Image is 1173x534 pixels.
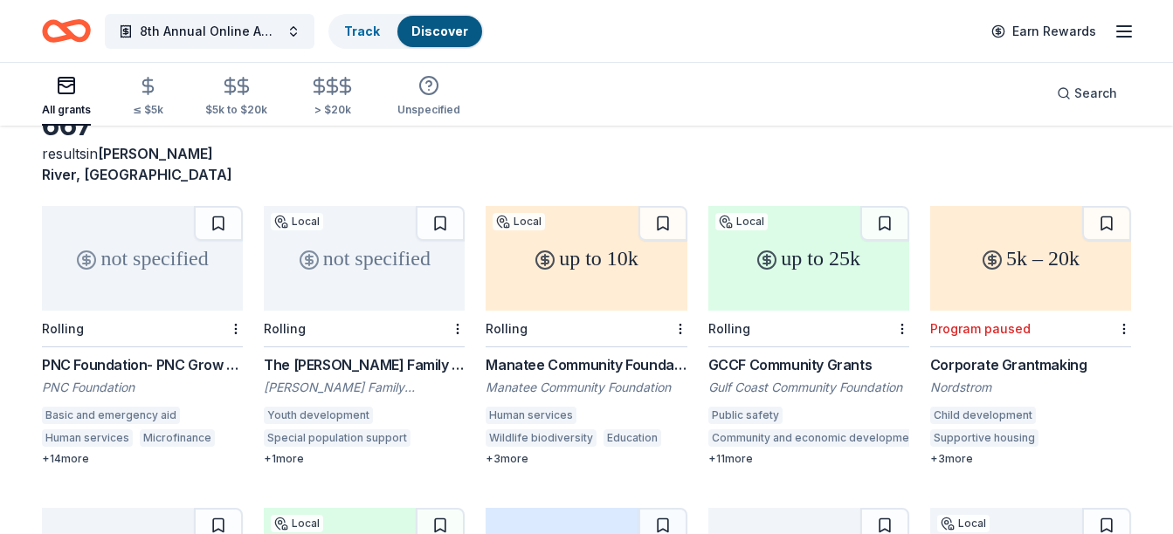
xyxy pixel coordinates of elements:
div: Supportive housing [930,429,1038,447]
div: + 1 more [264,452,465,466]
div: Rolling [42,321,84,336]
div: The [PERSON_NAME] Family Foundation Grant [264,354,465,375]
div: GCCF Community Grants [708,354,909,375]
div: Rolling [486,321,528,336]
div: Public safety [1045,429,1120,447]
div: Education [604,429,661,447]
a: Earn Rewards [981,16,1107,47]
button: TrackDiscover [328,14,484,49]
div: Local [715,213,768,230]
span: in [42,145,232,183]
div: Unspecified [397,103,460,117]
a: not specifiedRollingPNC Foundation- PNC Grow Up GreatPNC FoundationBasic and emergency aidHuman s... [42,206,243,466]
div: Community and economic development [708,429,922,447]
div: PNC Foundation [42,379,243,396]
a: up to 25kLocalRollingGCCF Community GrantsGulf Coast Community FoundationPublic safetyCommunity a... [708,206,909,466]
div: PNC Foundation- PNC Grow Up Great [42,354,243,375]
div: up to 25k [708,206,909,311]
a: 5k – 20kProgram pausedCorporate GrantmakingNordstromChild developmentSupportive housingPublic saf... [930,206,1131,466]
div: Gulf Coast Community Foundation [708,379,909,396]
div: + 11 more [708,452,909,466]
span: [PERSON_NAME] River, [GEOGRAPHIC_DATA] [42,145,232,183]
div: Child development [930,407,1036,424]
button: Unspecified [397,68,460,126]
button: Search [1043,76,1131,111]
a: Home [42,10,91,51]
button: All grants [42,68,91,126]
button: ≤ $5k [133,69,163,126]
div: 667 [42,108,243,143]
div: Manatee Community Foundation Competitive Grants [486,354,687,375]
div: Local [271,213,323,230]
div: > $20k [309,103,355,117]
span: 8th Annual Online Auctiom [140,21,279,42]
div: not specified [264,206,465,311]
div: results [42,143,243,185]
div: + 14 more [42,452,243,466]
div: Basic and emergency aid [42,407,180,424]
div: Program paused [930,321,1031,336]
a: not specifiedLocalRollingThe [PERSON_NAME] Family Foundation Grant[PERSON_NAME] Family Foundation... [264,206,465,466]
div: Rolling [708,321,750,336]
div: Human services [486,407,576,424]
div: Youth development [264,407,373,424]
a: Track [344,24,380,38]
div: Corporate Grantmaking [930,354,1131,375]
div: Local [271,515,323,532]
div: $5k to $20k [205,103,267,117]
div: All grants [42,103,91,117]
a: up to 10kLocalRollingManatee Community Foundation Competitive GrantsManatee Community FoundationH... [486,206,687,466]
div: Nordstrom [930,379,1131,396]
div: Wildlife biodiversity [486,429,597,447]
div: [PERSON_NAME] Family Foundation [264,379,465,396]
div: Public safety [708,407,783,424]
span: Search [1074,83,1117,104]
div: 5k – 20k [930,206,1131,311]
div: + 3 more [930,452,1131,466]
div: Microfinance [140,429,215,447]
div: Local [937,515,990,532]
div: not specified [42,206,243,311]
div: Rolling [264,321,306,336]
div: Human services [42,429,133,447]
div: + 3 more [486,452,687,466]
div: Special population support [264,429,411,447]
button: 8th Annual Online Auctiom [105,14,314,49]
a: Discover [411,24,468,38]
div: Local [493,213,545,230]
div: Manatee Community Foundation [486,379,687,396]
div: up to 10k [486,206,687,311]
button: $5k to $20k [205,69,267,126]
div: ≤ $5k [133,103,163,117]
button: > $20k [309,69,355,126]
